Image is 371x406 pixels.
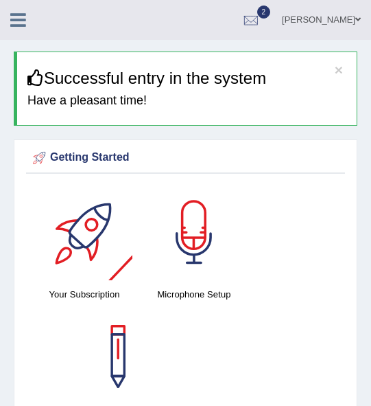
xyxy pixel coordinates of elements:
h4: Have a pleasant time! [27,94,346,108]
h3: Successful entry in the system [27,69,346,87]
button: × [335,63,343,77]
span: 2 [257,5,271,19]
div: Getting Started [29,148,342,168]
h4: Your Subscription [36,287,132,302]
h4: Microphone Setup [146,287,242,302]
